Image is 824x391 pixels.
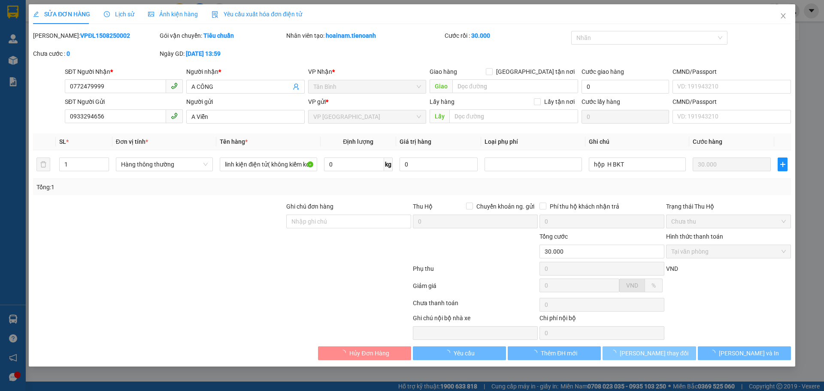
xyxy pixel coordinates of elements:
[666,233,723,240] label: Hình thức thanh toán
[473,202,538,211] span: Chuyển khoản ng. gửi
[42,25,106,33] span: A Viễn - 0933294656
[171,112,178,119] span: phone
[65,67,183,76] div: SĐT Người Nhận
[186,50,221,57] b: [DATE] 13:59
[203,32,234,39] b: Tiêu chuẩn
[430,68,457,75] span: Giao hàng
[671,215,786,228] span: Chưa thu
[326,32,376,39] b: hoainam.tienoanh
[212,11,302,18] span: Yêu cầu xuất hóa đơn điện tử
[308,97,426,106] div: VP gửi
[121,158,208,171] span: Hàng thông thường
[286,31,443,40] div: Nhân viên tạo:
[582,68,624,75] label: Cước giao hàng
[36,158,50,171] button: delete
[308,68,332,75] span: VP Nhận
[349,349,389,358] span: Hủy Đơn Hàng
[413,203,433,210] span: Thu Hộ
[603,346,696,360] button: [PERSON_NAME] thay đổi
[148,11,154,17] span: picture
[582,98,620,105] label: Cước lấy hàng
[693,138,722,145] span: Cước hàng
[220,138,248,145] span: Tên hàng
[384,158,393,171] span: kg
[508,346,601,360] button: Thêm ĐH mới
[171,82,178,89] span: phone
[673,67,791,76] div: CMND/Passport
[80,32,130,39] b: VPĐL1508250002
[541,349,577,358] span: Thêm ĐH mới
[313,110,421,123] span: VP Đà Lạt
[116,138,148,145] span: Đơn vị tính
[539,233,568,240] span: Tổng cước
[430,79,452,93] span: Giao
[104,11,134,18] span: Lịch sử
[318,346,411,360] button: Hủy Đơn Hàng
[709,350,719,356] span: loading
[340,350,349,356] span: loading
[585,133,689,150] th: Ghi chú
[400,138,431,145] span: Giá trị hàng
[666,265,678,272] span: VND
[36,182,318,192] div: Tổng: 1
[12,62,109,109] strong: Nhận:
[693,158,771,171] input: 0
[620,349,688,358] span: [PERSON_NAME] thay đổi
[445,31,570,40] div: Cước rồi :
[589,158,686,171] input: Ghi Chú
[651,282,656,289] span: %
[471,32,490,39] b: 30.000
[413,346,506,360] button: Yêu cầu
[286,215,411,228] input: Ghi chú đơn hàng
[42,5,125,23] span: VP [GEOGRAPHIC_DATA]
[531,350,541,356] span: loading
[59,138,66,145] span: SL
[454,349,475,358] span: Yêu cầu
[778,158,787,171] button: plus
[412,298,539,313] div: Chưa thanh toán
[452,79,578,93] input: Dọc đường
[186,97,304,106] div: Người gửi
[148,11,198,18] span: Ảnh kiện hàng
[546,202,623,211] span: Phí thu hộ khách nhận trả
[582,80,669,94] input: Cước giao hàng
[412,281,539,296] div: Giảm giá
[65,97,183,106] div: SĐT Người Gửi
[286,203,333,210] label: Ghi chú đơn hàng
[493,67,578,76] span: [GEOGRAPHIC_DATA] tận nơi
[33,11,90,18] span: SỬA ĐƠN HÀNG
[186,67,304,76] div: Người nhận
[719,349,779,358] span: [PERSON_NAME] và In
[50,50,100,57] span: 13:59:38 [DATE]
[313,80,421,93] span: Tân Bình
[673,97,791,106] div: CMND/Passport
[104,11,110,17] span: clock-circle
[343,138,373,145] span: Định lượng
[412,264,539,279] div: Phụ thu
[778,161,787,168] span: plus
[67,50,70,57] b: 0
[42,5,125,23] span: Gửi:
[430,98,454,105] span: Lấy hàng
[698,346,791,360] button: [PERSON_NAME] và In
[666,202,791,211] div: Trạng thái Thu Hộ
[444,350,454,356] span: loading
[582,110,669,124] input: Cước lấy hàng
[539,313,664,326] div: Chi phí nội bộ
[481,133,585,150] th: Loại phụ phí
[33,49,158,58] div: Chưa cước :
[33,31,158,40] div: [PERSON_NAME]:
[160,31,285,40] div: Gói vận chuyển:
[33,11,39,17] span: edit
[160,49,285,58] div: Ngày GD:
[610,350,620,356] span: loading
[780,12,787,19] span: close
[212,11,218,18] img: icon
[671,245,786,258] span: Tại văn phòng
[220,158,317,171] input: VD: Bàn, Ghế
[430,109,449,123] span: Lấy
[541,97,578,106] span: Lấy tận nơi
[42,34,103,57] span: VPĐL1508250002 -
[293,83,300,90] span: user-add
[42,42,101,57] span: hoainam.tienoanh - In:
